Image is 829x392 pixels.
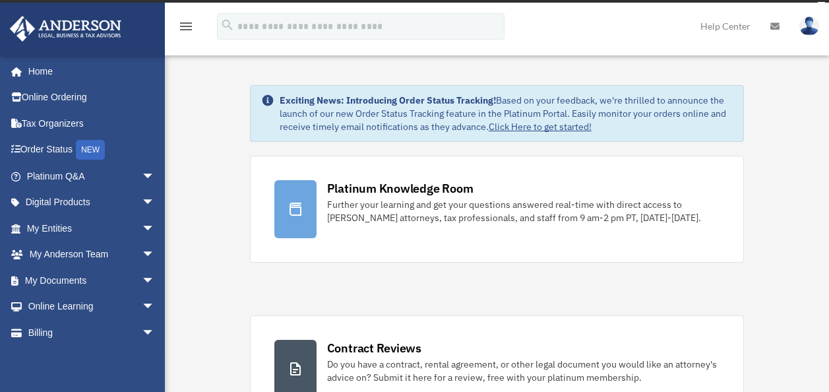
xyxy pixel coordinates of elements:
a: Tax Organizers [9,110,175,137]
a: menu [178,23,194,34]
a: My Entitiesarrow_drop_down [9,215,175,242]
div: Based on your feedback, we're thrilled to announce the launch of our new Order Status Tracking fe... [280,94,733,133]
div: Further your learning and get your questions answered real-time with direct access to [PERSON_NAM... [327,198,720,224]
a: Online Learningarrow_drop_down [9,294,175,320]
strong: Exciting News: Introducing Order Status Tracking! [280,94,496,106]
a: Online Ordering [9,84,175,111]
span: arrow_drop_down [142,189,168,216]
div: Do you have a contract, rental agreement, or other legal document you would like an attorney's ad... [327,358,720,384]
i: search [220,18,235,32]
span: arrow_drop_down [142,267,168,294]
a: Events Calendar [9,346,175,372]
img: User Pic [799,16,819,36]
span: arrow_drop_down [142,163,168,190]
a: Platinum Knowledge Room Further your learning and get your questions answered real-time with dire... [250,156,745,263]
span: arrow_drop_down [142,319,168,346]
div: NEW [76,140,105,160]
div: Contract Reviews [327,340,421,356]
a: Billingarrow_drop_down [9,319,175,346]
a: Platinum Q&Aarrow_drop_down [9,163,175,189]
img: Anderson Advisors Platinum Portal [6,16,125,42]
div: Platinum Knowledge Room [327,180,474,197]
a: My Documentsarrow_drop_down [9,267,175,294]
span: arrow_drop_down [142,215,168,242]
span: arrow_drop_down [142,242,168,269]
a: Order StatusNEW [9,137,175,164]
a: Click Here to get started! [489,121,592,133]
a: Digital Productsarrow_drop_down [9,189,175,216]
div: close [817,2,826,10]
i: menu [178,18,194,34]
a: Home [9,58,168,84]
a: My Anderson Teamarrow_drop_down [9,242,175,268]
span: arrow_drop_down [142,294,168,321]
